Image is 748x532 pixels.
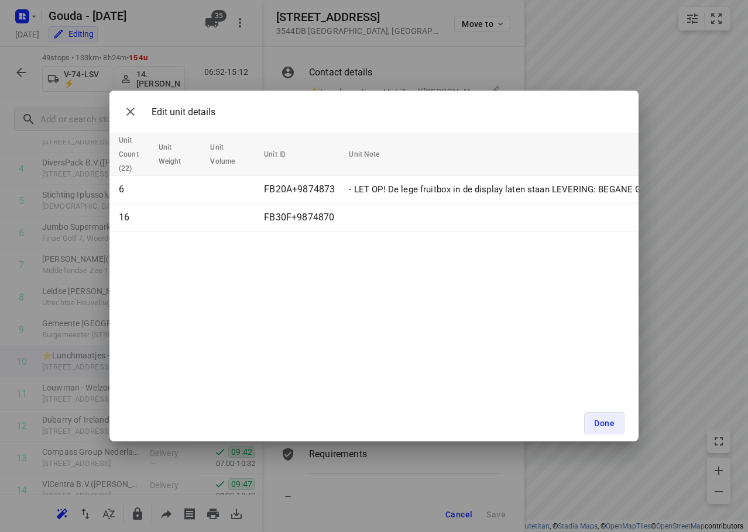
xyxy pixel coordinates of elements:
td: 16 [109,204,154,232]
div: Edit unit details [119,100,215,123]
span: Done [594,419,615,428]
span: Unit Count (22) [119,133,154,175]
td: FB20A+9874873 [259,176,344,204]
span: Unit ID [264,147,301,161]
span: Unit Volume [210,140,250,168]
button: Done [584,412,625,434]
td: FB30F+9874870 [259,204,344,232]
span: Unit Note [349,147,394,161]
td: 6 [109,176,154,204]
span: Unit Weight [159,140,197,168]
